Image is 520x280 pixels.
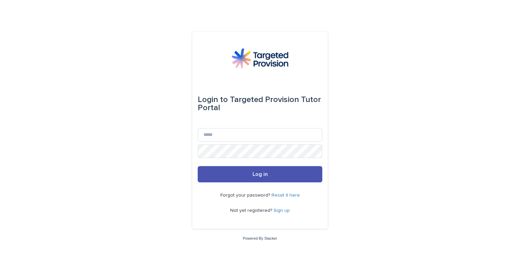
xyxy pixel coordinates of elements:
a: Reset it here [272,193,300,198]
span: Forgot your password? [220,193,272,198]
div: Targeted Provision Tutor Portal [198,90,322,117]
img: M5nRWzHhSzIhMunXDL62 [232,48,288,68]
button: Log in [198,166,322,182]
span: Not yet registered? [230,208,274,213]
span: Login to [198,96,228,104]
a: Powered By Stacker [243,236,277,240]
span: Log in [253,172,268,177]
a: Sign up [274,208,290,213]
